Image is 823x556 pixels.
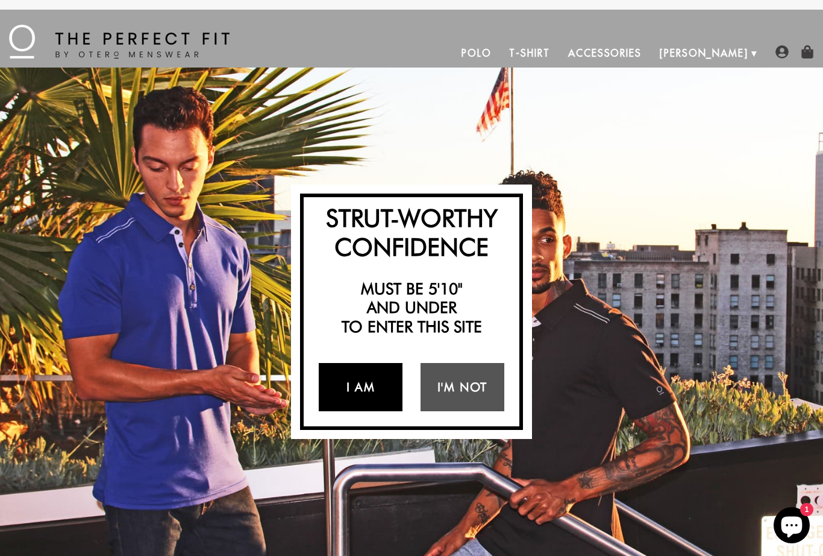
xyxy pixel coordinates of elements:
a: [PERSON_NAME] [651,39,757,68]
img: The Perfect Fit - by Otero Menswear - Logo [9,25,230,58]
img: shopping-bag-icon.png [801,45,814,58]
inbox-online-store-chat: Shopify online store chat [770,507,813,546]
a: I'm Not [421,363,504,411]
a: I Am [319,363,402,411]
img: user-account-icon.png [775,45,789,58]
h2: Strut-Worthy Confidence [310,203,513,261]
h2: Must be 5'10" and under to enter this site [310,279,513,336]
a: Polo [452,39,501,68]
a: T-Shirt [500,39,559,68]
a: Accessories [559,39,651,68]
